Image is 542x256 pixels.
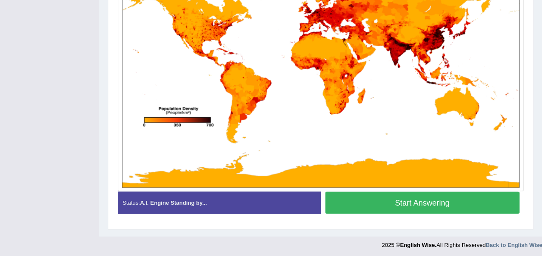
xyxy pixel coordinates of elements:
div: Status: [118,191,321,213]
strong: English Wise. [400,241,436,248]
strong: A.I. Engine Standing by... [140,199,207,206]
a: Back to English Wise [486,241,542,248]
button: Start Answering [325,191,520,213]
div: 2025 © All Rights Reserved [382,236,542,249]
